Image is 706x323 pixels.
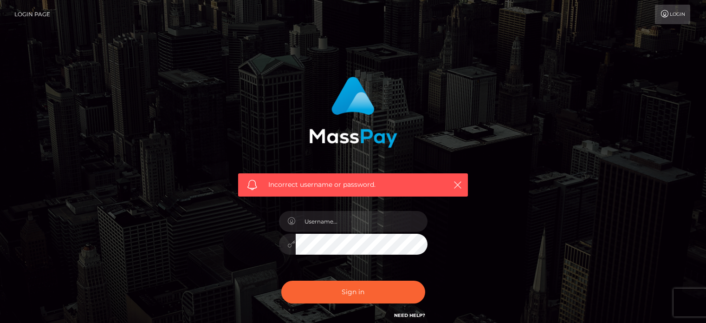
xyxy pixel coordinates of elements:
img: MassPay Login [309,77,397,148]
a: Login [655,5,690,24]
a: Login Page [14,5,50,24]
span: Incorrect username or password. [268,180,438,190]
a: Need Help? [394,312,425,318]
input: Username... [296,211,427,232]
button: Sign in [281,281,425,303]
